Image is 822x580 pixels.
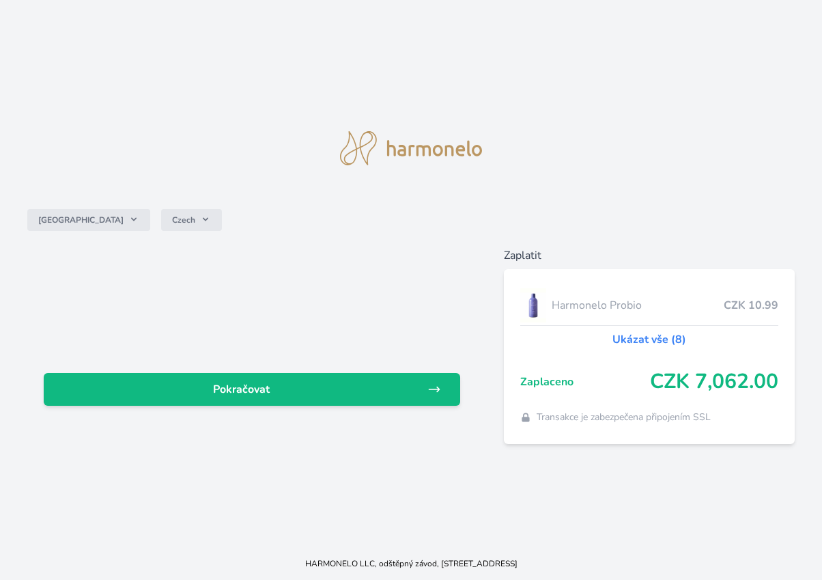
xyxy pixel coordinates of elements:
[55,381,427,398] span: Pokračovat
[537,411,711,424] span: Transakce je zabezpečena připojením SSL
[520,374,650,390] span: Zaplaceno
[38,215,124,225] span: [GEOGRAPHIC_DATA]
[504,247,795,264] h6: Zaplatit
[161,209,222,231] button: Czech
[172,215,195,225] span: Czech
[27,209,150,231] button: [GEOGRAPHIC_DATA]
[340,131,482,165] img: logo.svg
[724,297,778,314] span: CZK 10.99
[520,288,546,322] img: CLEAN_PROBIO_se_stinem_x-lo.jpg
[650,370,778,394] span: CZK 7,062.00
[552,297,724,314] span: Harmonelo Probio
[44,373,460,406] a: Pokračovat
[612,331,686,348] a: Ukázat vše (8)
